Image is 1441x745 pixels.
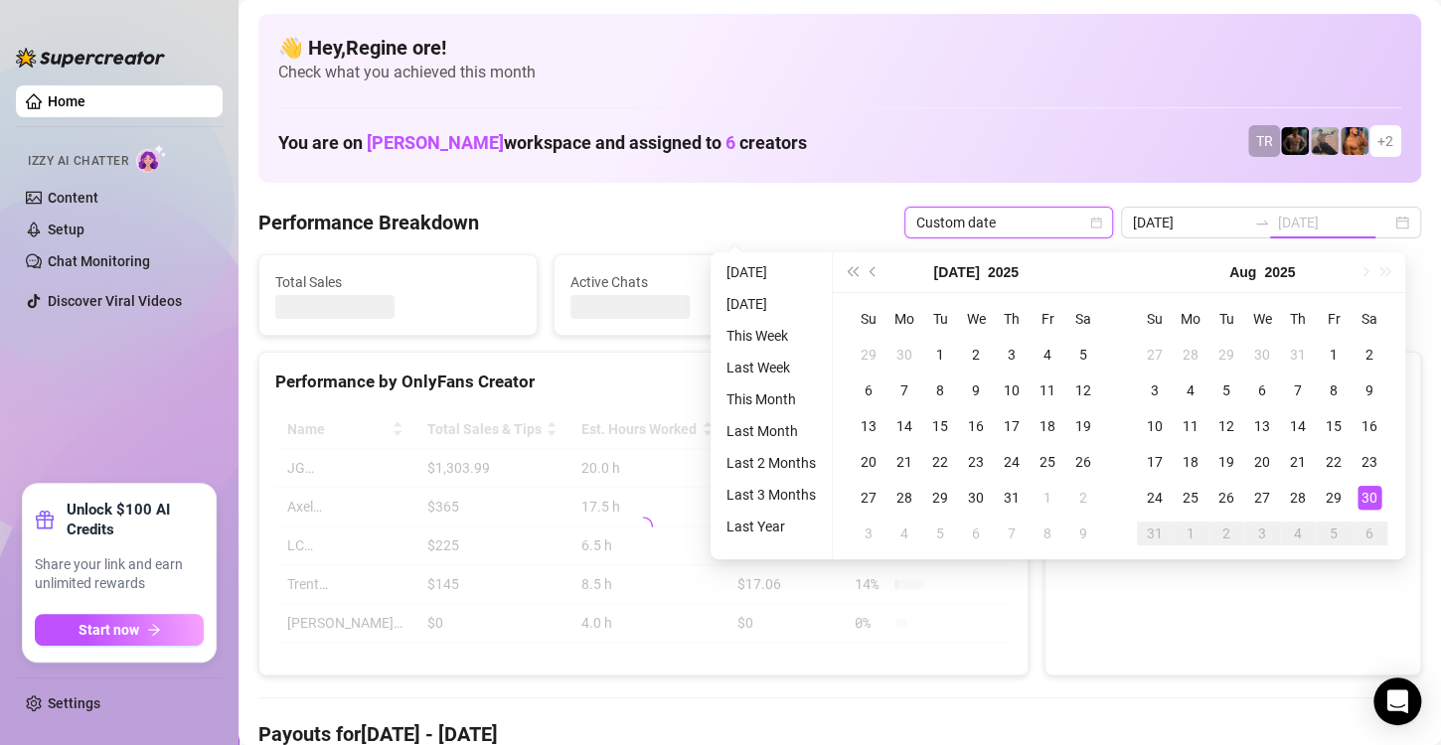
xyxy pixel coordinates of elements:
[48,222,84,237] a: Setup
[1278,212,1391,233] input: End date
[865,271,1110,293] span: Messages Sent
[48,695,100,711] a: Settings
[1281,127,1309,155] img: Trent
[79,622,139,638] span: Start now
[1090,217,1102,228] span: calendar
[367,132,504,153] span: [PERSON_NAME]
[278,62,1401,83] span: Check what you achieved this month
[258,209,479,236] h4: Performance Breakdown
[1311,127,1339,155] img: LC
[35,555,204,594] span: Share your link and earn unlimited rewards
[136,144,167,173] img: AI Chatter
[1254,215,1270,230] span: swap-right
[725,132,735,153] span: 6
[1341,127,1368,155] img: JG
[35,614,204,646] button: Start nowarrow-right
[48,253,150,269] a: Chat Monitoring
[1377,130,1393,152] span: + 2
[48,93,85,109] a: Home
[48,293,182,309] a: Discover Viral Videos
[1133,212,1246,233] input: Start date
[67,500,204,539] strong: Unlock $100 AI Credits
[570,271,816,293] span: Active Chats
[632,516,654,537] span: loading
[16,48,165,68] img: logo-BBDzfeDw.svg
[147,623,161,637] span: arrow-right
[1256,130,1273,152] span: TR
[275,369,1012,395] div: Performance by OnlyFans Creator
[275,271,521,293] span: Total Sales
[1373,677,1421,725] div: Open Intercom Messenger
[48,190,98,206] a: Content
[278,34,1401,62] h4: 👋 Hey, Regine ore !
[278,132,807,154] h1: You are on workspace and assigned to creators
[28,152,128,171] span: Izzy AI Chatter
[1061,369,1404,395] div: Sales by OnlyFans Creator
[35,510,55,529] span: gift
[1254,215,1270,230] span: to
[916,208,1101,237] span: Custom date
